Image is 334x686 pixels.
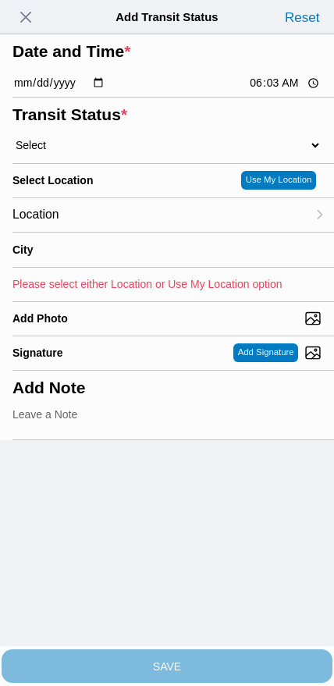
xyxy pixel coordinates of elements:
[281,5,323,30] ion-button: Reset
[12,347,63,359] label: Signature
[12,42,315,61] ion-label: Date and Time
[12,105,315,124] ion-label: Transit Status
[233,343,298,362] ion-button: Add Signature
[12,243,179,256] ion-label: City
[12,208,59,222] span: Location
[12,278,282,290] ion-text: Please select either Location or Use My Location option
[12,174,93,187] label: Select Location
[12,379,315,397] ion-label: Add Note
[241,171,316,190] ion-button: Use My Location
